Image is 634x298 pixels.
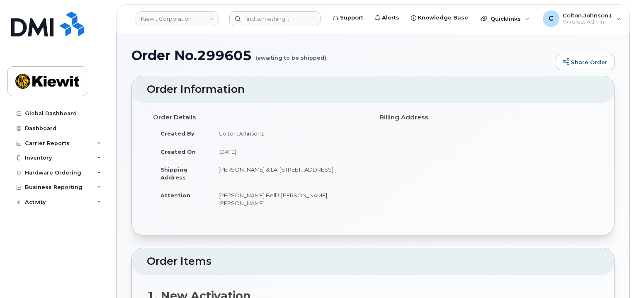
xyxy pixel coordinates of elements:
h4: Order Details [153,114,367,121]
h2: Order Information [147,84,599,95]
small: (awaiting to be shipped) [256,48,326,61]
strong: Attention [160,192,190,199]
h2: Order Items [147,256,599,267]
a: Share Order [556,54,615,70]
strong: Shipping Address [160,166,187,181]
strong: Created On [160,148,196,155]
h1: Order No.299605 [131,48,551,63]
strong: Created By [160,130,194,137]
td: Colton.Johnson1 [211,124,367,143]
td: [PERSON_NAME].Bell3 [PERSON_NAME].[PERSON_NAME] [211,186,367,212]
td: [DATE] [211,143,367,161]
td: [PERSON_NAME] & LA-[STREET_ADDRESS] [211,160,367,186]
h4: Billing Address [379,114,593,121]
